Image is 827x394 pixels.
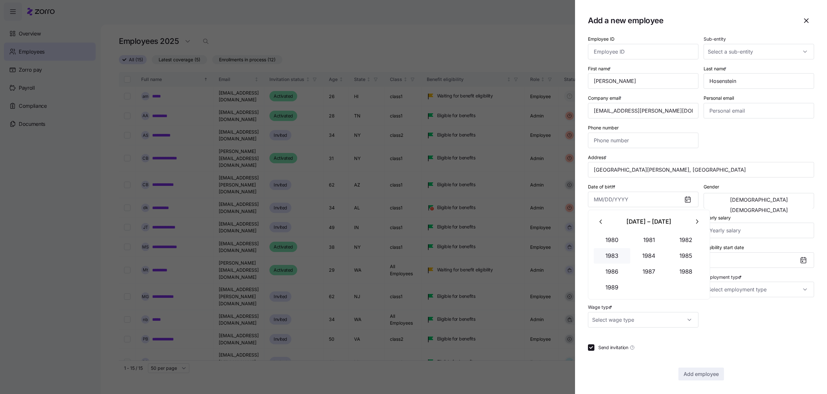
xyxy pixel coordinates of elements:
label: Yearly salary [704,214,731,221]
label: Date of birth [588,183,617,190]
button: 1985 [668,248,705,264]
input: Last name [704,73,814,89]
input: Address [588,162,814,177]
div: [DATE] – [DATE] [609,214,689,229]
label: Company email [588,95,623,102]
label: Phone number [588,124,619,131]
label: Employee ID [588,35,614,43]
span: [DEMOGRAPHIC_DATA] [730,197,788,202]
span: Send invitation [598,344,628,351]
button: 1981 [631,232,667,248]
label: Address [588,154,608,161]
label: Sub-entity [704,35,726,43]
label: Employment type [704,274,743,281]
button: 1988 [668,264,705,279]
label: Personal email [704,95,734,102]
input: First name [588,73,698,89]
button: 1987 [631,264,667,279]
label: Eligibility start date [704,244,744,251]
label: First name [588,65,612,72]
input: Phone number [588,133,698,148]
button: 1982 [668,232,705,248]
label: Gender [704,183,719,190]
input: MM/DD/YYYY [588,192,698,207]
button: 1980 [594,232,631,248]
input: Company email [588,103,698,118]
input: Select a sub-entity [704,44,814,59]
input: Select employment type [704,282,814,297]
input: Yearly salary [704,223,814,238]
span: [DEMOGRAPHIC_DATA] [730,207,788,213]
button: 1989 [594,280,631,295]
label: Last name [704,65,728,72]
button: 1986 [594,264,631,279]
button: Add employee [678,368,724,380]
label: Wage type [588,304,613,311]
h1: Add a new employee [588,15,793,25]
button: 1984 [631,248,667,264]
span: Add employee [684,370,719,378]
input: Personal email [704,103,814,118]
input: Select wage type [588,312,698,328]
button: 1983 [594,248,631,264]
input: Employee ID [588,44,698,59]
